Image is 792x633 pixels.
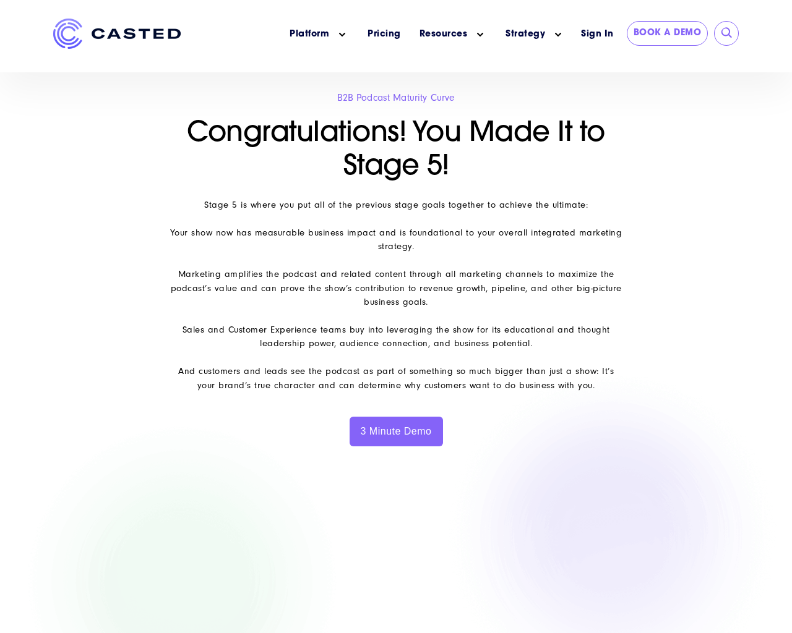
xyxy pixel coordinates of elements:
a: 3 Minute Demo [350,417,443,446]
nav: Main menu [199,19,574,50]
h5: B2B Podcast Maturity Curve [170,91,622,104]
input: Submit [721,27,733,40]
a: Pricing [368,28,401,41]
img: Casted_Logo_Horizontal_FullColor_PUR_BLUE [53,19,181,49]
p: 3 Minute Demo [361,420,432,443]
a: Sign In [574,21,621,48]
p: And customers and leads see the podcast as part of something so much bigger than just a show: It’... [170,365,622,393]
a: Book a Demo [627,21,708,46]
p: Your show now has measurable business impact and is foundational to your overall integrated marke... [170,226,622,254]
p: Stage 5 is where you put all of the previous stage goals together to achieve the ultimate: [170,198,622,213]
a: Resources [420,28,468,41]
p: Sales and Customer Experience teams buy into leveraging the show for its educational and thought ... [170,323,622,351]
h1: Congratulations! You Made It to Stage 5! [170,117,622,184]
a: Platform [290,28,329,41]
a: Strategy [506,28,545,41]
p: Marketing amplifies the podcast and related content through all marketing channels to maximize th... [170,268,622,310]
